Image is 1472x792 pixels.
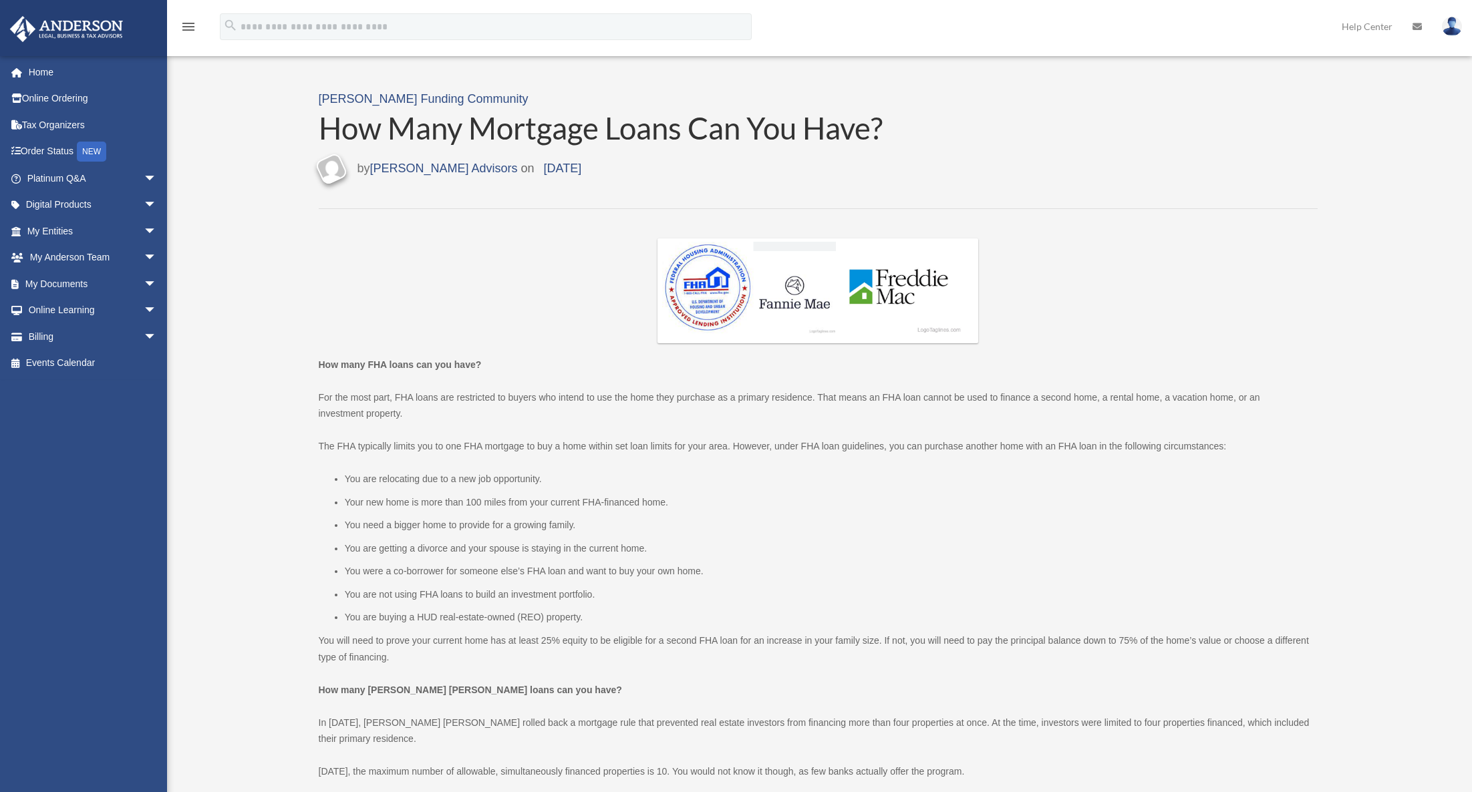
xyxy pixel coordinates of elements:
span: You need a bigger home to provide for a growing family. [345,520,576,530]
span: How Many Mortgage Loans Can You Have? [319,110,883,146]
a: menu [180,23,196,35]
span: Your new home is more than 100 miles from your current FHA-financed home. [345,497,668,508]
a: Digital Productsarrow_drop_down [9,192,177,218]
a: Online Ordering [9,85,177,112]
img: Anderson Advisors Platinum Portal [6,16,127,42]
a: My Documentsarrow_drop_down [9,270,177,297]
a: Home [9,59,177,85]
span: You are relocating due to a new job opportunity. [345,473,542,484]
p: [DATE], the maximum number of allowable, simultaneously financed properties is 10. You would not ... [319,763,1318,780]
a: How Many Mortgage Loans Can You Have? [319,110,1318,147]
b: How many FHA loans can you have? [319,359,482,370]
i: search [223,18,238,33]
span: arrow_drop_down [144,323,170,351]
a: [DATE] [535,162,591,175]
a: [PERSON_NAME] Funding Community [319,92,529,106]
b: How many [PERSON_NAME] [PERSON_NAME] loans can you have? [319,684,622,695]
span: You are not using FHA loans to build an investment portfolio. [345,589,595,600]
i: menu [180,19,196,35]
span: arrow_drop_down [144,165,170,192]
span: arrow_drop_down [144,297,170,325]
span: arrow_drop_down [144,218,170,245]
p: You will need to prove your current home has at least 25% equity to be eligible for a second FHA ... [319,632,1318,665]
p: For the most part, FHA loans are restricted to buyers who intend to use the home they purchase as... [319,389,1318,422]
img: User Pic [1442,17,1462,36]
span: You are buying a HUD real-estate-owned (REO) property. [345,612,583,622]
p: In [DATE], [PERSON_NAME] [PERSON_NAME] rolled back a mortgage rule that prevented real estate inv... [319,715,1318,747]
span: You are getting a divorce and your spouse is staying in the current home. [345,543,647,554]
span: arrow_drop_down [144,192,170,219]
p: The FHA typically limits you to one FHA mortgage to buy a home within set loan limits for your ar... [319,438,1318,455]
a: Platinum Q&Aarrow_drop_down [9,165,177,192]
span: by [357,158,518,180]
span: on [521,158,591,180]
a: Billingarrow_drop_down [9,323,177,350]
div: NEW [77,142,106,162]
a: Events Calendar [9,350,177,377]
a: My Entitiesarrow_drop_down [9,218,177,244]
span: arrow_drop_down [144,270,170,298]
a: Order StatusNEW [9,138,177,166]
span: You were a co-borrower for someone else’s FHA loan and want to buy your own home. [345,566,704,576]
a: My Anderson Teamarrow_drop_down [9,244,177,271]
span: arrow_drop_down [144,244,170,272]
a: Tax Organizers [9,112,177,138]
a: [PERSON_NAME] Advisors [370,162,518,175]
a: Online Learningarrow_drop_down [9,297,177,324]
img: renditionDownload [661,242,975,340]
